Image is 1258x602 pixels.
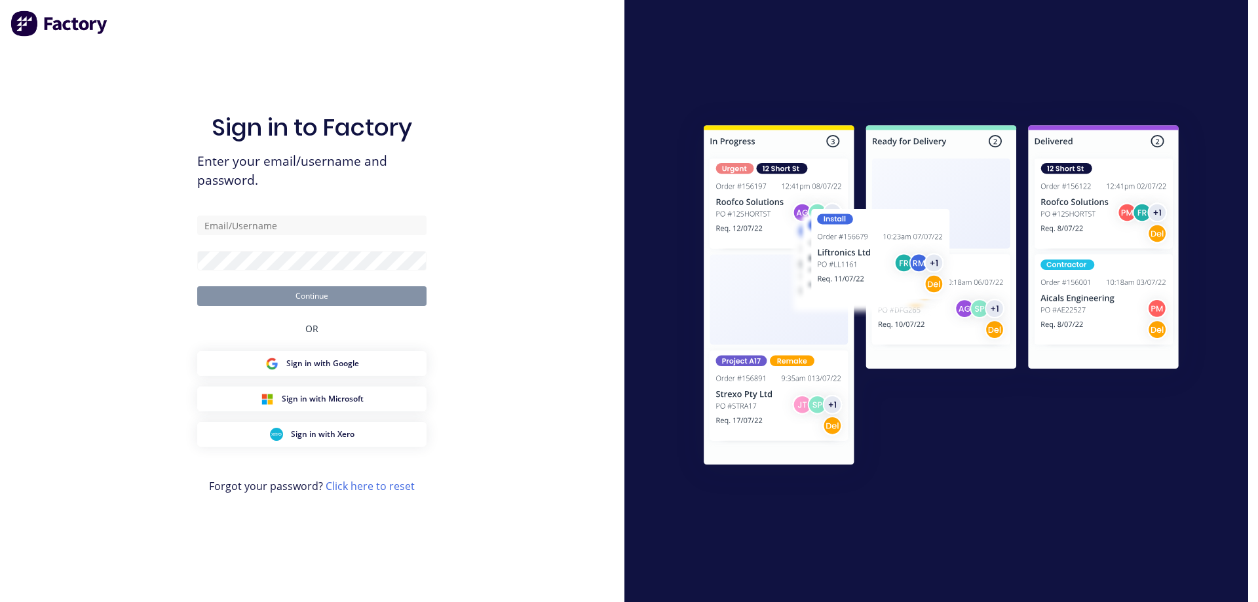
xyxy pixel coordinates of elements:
[10,10,109,37] img: Factory
[265,357,278,370] img: Google Sign in
[261,392,274,405] img: Microsoft Sign in
[197,351,427,376] button: Google Sign inSign in with Google
[286,358,359,369] span: Sign in with Google
[197,422,427,447] button: Xero Sign inSign in with Xero
[305,306,318,351] div: OR
[675,99,1208,496] img: Sign in
[270,428,283,441] img: Xero Sign in
[291,428,354,440] span: Sign in with Xero
[197,216,427,235] input: Email/Username
[282,393,364,405] span: Sign in with Microsoft
[197,152,427,190] span: Enter your email/username and password.
[326,479,415,493] a: Click here to reset
[212,113,412,141] h1: Sign in to Factory
[197,386,427,411] button: Microsoft Sign inSign in with Microsoft
[209,478,415,494] span: Forgot your password?
[197,286,427,306] button: Continue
